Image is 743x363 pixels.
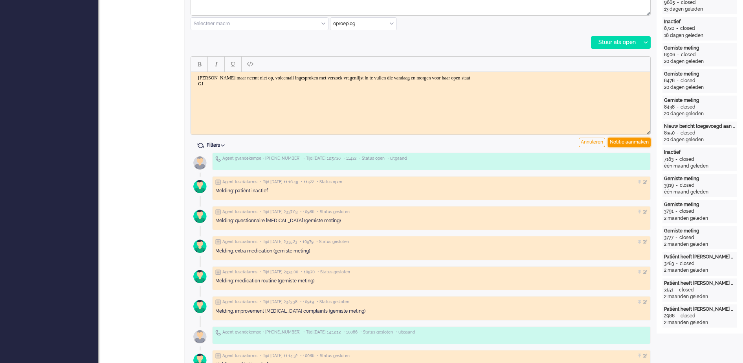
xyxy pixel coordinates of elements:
span: • 11422 [301,179,314,185]
div: closed [681,52,696,58]
body: Rich Text Area. Press ALT-0 for help. [3,3,456,17]
span: • Tijd [DATE] 14:12:12 [303,330,341,335]
div: closed [679,234,694,241]
span: Agent lusciialarms [222,239,257,245]
div: closed [680,260,695,267]
span: • 10086 [343,330,358,335]
div: - [674,260,680,267]
img: ic_telephone_grey.svg [215,330,221,335]
img: avatar [190,327,210,346]
span: • Status gesloten [317,209,350,215]
div: 3263 [664,260,674,267]
div: 20 dagen geleden [664,58,736,65]
span: • uitgaand [387,156,407,161]
div: 8506 [664,52,675,58]
span: • 10970 [301,269,315,275]
div: 20 dagen geleden [664,136,736,143]
div: 8350 [664,130,675,136]
img: ic_note_grey.svg [215,269,221,275]
img: ic_telephone_grey.svg [215,156,221,162]
div: - [674,182,680,189]
span: Agent lusciialarms [222,179,257,185]
div: Gemiste meting [664,201,736,208]
div: closed [681,104,695,111]
div: - [675,77,681,84]
span: • Tijd [DATE] 11:16:49 [260,179,298,185]
span: • Tijd [DATE] 11:14:32 [260,353,297,359]
div: closed [681,77,695,84]
div: één maand geleden [664,163,736,170]
span: • Tijd [DATE] 23:37:03 [260,209,297,215]
img: avatar [190,177,210,196]
div: Resize [644,127,650,135]
div: 20 dagen geleden [664,111,736,117]
div: Patiënt heeft [PERSON_NAME] nog niet geactiveerd. Herinnering 1 [664,306,736,313]
span: • uitgaand [396,330,415,335]
span: • Tijd [DATE] 12:57:20 [303,156,341,161]
span: Agent lusciialarms [222,269,257,275]
div: één maand geleden [664,189,736,195]
span: Filters [207,142,227,148]
div: - [675,130,681,136]
div: - [673,287,679,293]
span: • 10986 [300,209,314,215]
span: • Status gesloten [317,299,349,305]
div: 2 maanden geleden [664,267,736,274]
div: closed [681,313,695,319]
span: • 10086 [300,353,314,359]
div: 2 maanden geleden [664,241,736,248]
div: 3151 [664,287,673,293]
div: Nieuw bericht toegevoegd aan gesprek [664,123,736,130]
div: closed [679,156,694,163]
div: 2988 [664,313,675,319]
div: closed [680,182,695,189]
div: Patiënt heeft [PERSON_NAME] nog niet geactiveerd. Herinnering 3 [664,254,736,260]
div: Gemiste meting [664,45,736,52]
div: - [673,156,679,163]
span: • Status open [317,179,342,185]
div: Gemiste meting [664,71,736,77]
div: Patiënt heeft [PERSON_NAME] nog niet geactiveerd. Herinnering 2 [664,280,736,287]
img: ic_note_grey.svg [215,209,221,215]
div: Gemiste meting [664,228,736,234]
span: • Status gesloten [316,239,349,245]
div: Melding: patiënt inactief [215,188,648,194]
div: Annuleren [579,138,605,147]
span: Agent lusciialarms [222,209,257,215]
div: Inactief [664,149,736,156]
div: 20 dagen geleden [664,84,736,91]
div: 2 maanden geleden [664,215,736,222]
span: Agent lusciialarms [222,353,257,359]
div: - [675,313,681,319]
div: 7183 [664,156,673,163]
div: closed [681,130,695,136]
div: 18 dagen geleden [664,32,736,39]
span: Agent lusciialarms [222,299,257,305]
div: Inactief [664,18,736,25]
span: • Status gesloten [317,269,350,275]
div: 2 maanden geleden [664,293,736,300]
span: Agent gvandekempe • [PHONE_NUMBER] [222,330,301,335]
div: 8478 [664,77,675,84]
span: • Status gesloten [360,330,393,335]
span: • Status gesloten [317,353,350,359]
button: Bold [193,57,206,71]
div: 3791 [664,208,673,215]
div: Gemiste meting [664,175,736,182]
button: Underline [226,57,240,71]
div: - [675,52,681,58]
img: ic_note_grey.svg [215,179,221,185]
img: ic_note_grey.svg [215,299,221,305]
div: 3777 [664,234,673,241]
img: avatar [190,297,210,316]
div: - [674,25,680,32]
div: closed [679,287,694,293]
span: • 10979 [300,239,314,245]
img: avatar [190,206,210,226]
span: • Status open [359,156,385,161]
div: Gemiste meting [664,97,736,104]
img: avatar [190,153,210,173]
div: Notitie aanmaken [608,138,651,147]
div: Stuur als open [591,37,640,48]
